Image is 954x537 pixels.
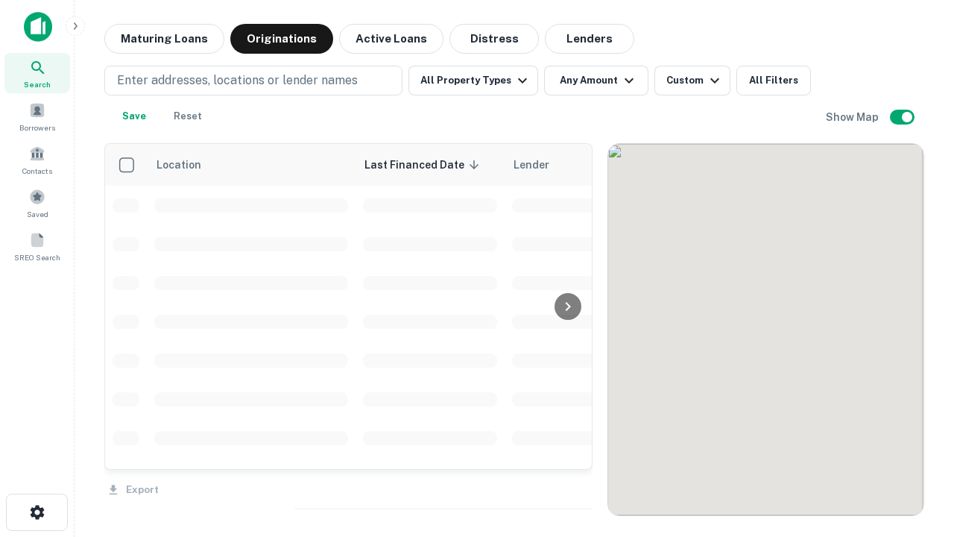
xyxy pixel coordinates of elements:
button: Maturing Loans [104,24,224,54]
button: All Property Types [408,66,538,95]
button: Custom [654,66,730,95]
span: Contacts [22,165,52,177]
button: Lenders [545,24,634,54]
p: Enter addresses, locations or lender names [117,72,358,89]
a: Search [4,53,70,93]
button: Originations [230,24,333,54]
span: Borrowers [19,122,55,134]
button: Enter addresses, locations or lender names [104,66,402,95]
img: capitalize-icon.png [24,12,52,42]
span: Last Financed Date [364,156,484,174]
button: Active Loans [339,24,443,54]
button: Reset [164,101,212,131]
span: SREO Search [14,251,60,263]
span: Saved [27,208,48,220]
a: Borrowers [4,96,70,136]
button: All Filters [736,66,811,95]
div: 0 0 [608,144,923,515]
button: Distress [449,24,539,54]
span: Location [156,156,221,174]
a: Contacts [4,139,70,180]
span: Lender [514,156,549,174]
h6: Show Map [826,109,881,125]
iframe: Chat Widget [879,370,954,442]
span: Search [24,78,51,90]
button: Save your search to get updates of matches that match your search criteria. [110,101,158,131]
a: SREO Search [4,226,70,266]
div: Custom [666,72,724,89]
th: Last Financed Date [356,144,505,186]
th: Location [147,144,356,186]
th: Lender [505,144,743,186]
button: Any Amount [544,66,648,95]
a: Saved [4,183,70,223]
